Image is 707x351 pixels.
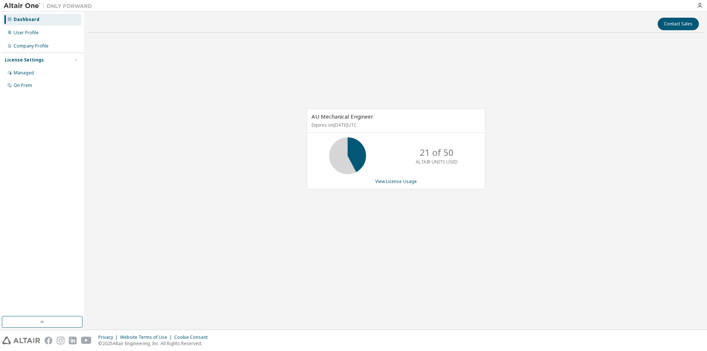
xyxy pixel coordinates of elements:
div: License Settings [5,57,44,63]
img: linkedin.svg [69,337,77,344]
div: Managed [14,70,34,76]
div: Cookie Consent [174,334,212,340]
button: Contact Sales [658,18,699,30]
img: altair_logo.svg [2,337,40,344]
div: User Profile [14,30,39,36]
span: AU Mechanical Engineer [312,113,373,120]
img: Altair One [4,2,96,10]
p: ALTAIR UNITS USED [416,159,458,165]
p: 21 of 50 [420,146,454,159]
p: © 2025 Altair Engineering, Inc. All Rights Reserved. [98,340,212,347]
div: Dashboard [14,17,39,22]
a: View License Usage [375,178,417,185]
img: instagram.svg [57,337,64,344]
img: youtube.svg [81,337,92,344]
img: facebook.svg [45,337,52,344]
div: Company Profile [14,43,49,49]
p: Expires on [DATE] UTC [312,122,479,128]
div: Privacy [98,334,120,340]
div: Website Terms of Use [120,334,174,340]
div: On Prem [14,83,32,88]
